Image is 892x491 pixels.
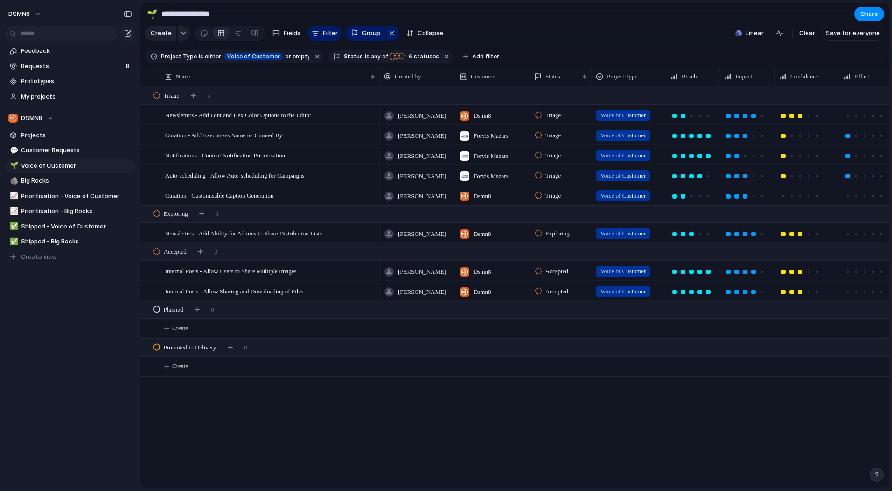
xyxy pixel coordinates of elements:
[165,109,311,120] span: Newsletters - Add Font and Hex Color Options to the Editor
[176,72,190,81] span: Name
[5,111,135,125] button: DSMN8
[545,131,561,140] span: Triage
[398,131,446,141] span: [PERSON_NAME]
[682,72,697,81] span: Reach
[398,151,446,161] span: [PERSON_NAME]
[21,146,132,155] span: Customer Requests
[600,191,646,200] span: Voice of Customer
[362,28,380,38] span: Group
[799,28,815,38] span: Clear
[471,72,495,81] span: Customer
[600,287,646,296] span: Voice of Customer
[8,192,18,201] button: 📈
[165,170,305,180] span: Auto-scheduling - Allow Auto-scheduling for Campaigns
[398,267,446,277] span: [PERSON_NAME]
[211,305,215,314] span: 0
[21,62,123,71] span: Requests
[363,51,390,62] button: isany of
[21,252,57,262] span: Create view
[398,192,446,201] span: [PERSON_NAME]
[8,146,18,155] button: 💬
[197,51,223,62] button: iseither
[269,26,304,41] button: Fields
[164,305,183,314] span: Planned
[600,229,646,238] span: Voice of Customer
[21,176,132,185] span: Big Rocks
[5,59,135,73] a: Requests8
[545,267,568,276] span: Accepted
[389,51,441,62] button: 6 statuses
[126,62,132,71] span: 8
[5,220,135,234] a: ✅Shipped - Voice of Customer
[545,151,561,160] span: Triage
[164,209,188,219] span: Exploring
[165,149,285,160] span: Notifications - Content Notification Prioritisation
[600,267,646,276] span: Voice of Customer
[5,143,135,157] a: 💬Customer Requests
[5,90,135,104] a: My projects
[10,191,16,201] div: 📈
[5,235,135,249] a: ✅Shipped - Big Rocks
[854,7,884,21] button: Share
[21,114,42,123] span: DSMN8
[5,74,135,88] a: Prototypes
[21,192,132,201] span: Prioritisation - Voice of Customer
[215,247,218,256] span: 2
[164,247,187,256] span: Accepted
[164,343,216,352] span: Promoted to Delivery
[5,189,135,203] a: 📈Prioritisation - Voice of Customer
[5,44,135,58] a: Feedback
[145,7,160,21] button: 🌱
[151,28,172,38] span: Create
[165,285,303,296] span: Internal Posts - Allow Sharing and Downloading of Files
[600,111,646,120] span: Voice of Customer
[8,222,18,231] button: ✅
[161,52,197,61] span: Project Type
[5,128,135,142] a: Projects
[227,52,280,61] span: Voice of Customer
[545,111,561,120] span: Triage
[10,160,16,171] div: 🌱
[5,159,135,173] a: 🌱Voice of Customer
[164,91,179,100] span: Triage
[10,206,16,217] div: 📈
[8,161,18,171] button: 🌱
[345,26,385,41] button: Group
[165,228,322,238] span: Newsletters - Add Ability for Admins to Share Distribution Lists
[406,53,414,60] span: 6
[458,50,505,63] button: Add filter
[474,229,491,239] span: Dsmn8
[21,131,132,140] span: Projects
[406,52,439,61] span: statuses
[732,26,767,40] button: Linear
[207,91,210,100] span: 5
[147,7,157,20] div: 🌱
[10,176,16,186] div: 🪨
[795,26,819,41] button: Clear
[472,52,499,61] span: Add filter
[284,28,300,38] span: Fields
[545,229,570,238] span: Exploring
[365,52,369,61] span: is
[369,52,388,61] span: any of
[418,28,443,38] span: Collapse
[600,151,646,160] span: Voice of Customer
[545,287,568,296] span: Accepted
[398,229,446,239] span: [PERSON_NAME]
[403,26,447,41] button: Collapse
[8,206,18,216] button: 📈
[5,174,135,188] a: 🪨Big Rocks
[21,161,132,171] span: Voice of Customer
[21,206,132,216] span: Prioritisation - Big Rocks
[474,111,491,121] span: Dsmn8
[8,9,30,19] span: DSMN8
[172,362,188,371] span: Create
[21,46,132,56] span: Feedback
[474,267,491,277] span: Dsmn8
[344,52,363,61] span: Status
